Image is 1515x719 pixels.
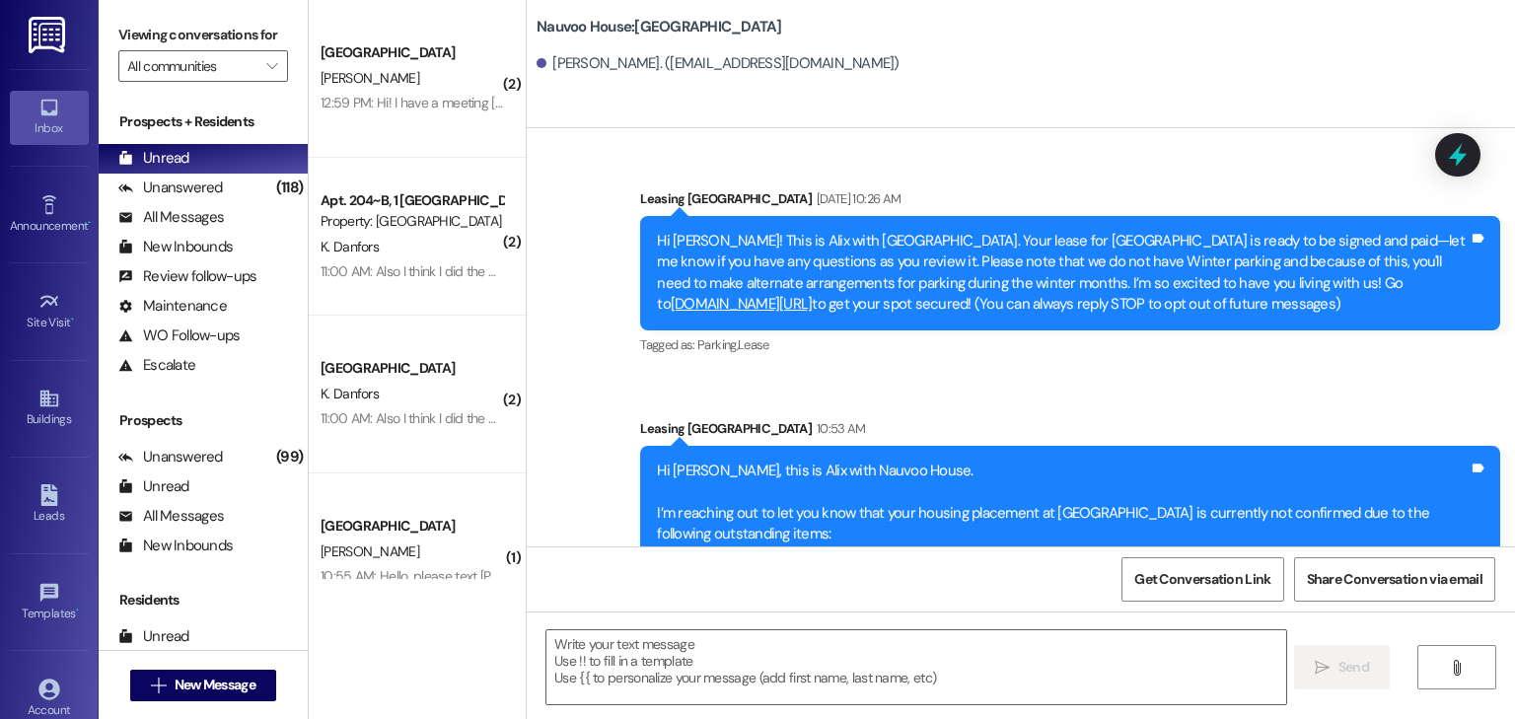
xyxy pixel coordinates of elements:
div: Hi [PERSON_NAME]! This is Alix with [GEOGRAPHIC_DATA]. Your lease for [GEOGRAPHIC_DATA] is ready ... [657,231,1469,316]
div: Apt. 204~B, 1 [GEOGRAPHIC_DATA] [321,190,503,211]
div: Residents [99,590,308,611]
i:  [266,58,277,74]
div: New Inbounds [118,237,233,257]
button: Get Conversation Link [1121,557,1283,602]
div: [GEOGRAPHIC_DATA] [321,42,503,63]
div: Unread [118,148,189,169]
div: [DATE] 10:26 AM [812,188,901,209]
div: Leasing [GEOGRAPHIC_DATA] [640,188,1500,216]
div: [GEOGRAPHIC_DATA] [321,516,503,537]
div: Leasing [GEOGRAPHIC_DATA] [640,418,1500,446]
div: 11:00 AM: Also I think I did the pay the rent early thing but I don't know if it worked, is it po... [321,262,1044,280]
div: Maintenance [118,296,227,317]
button: Share Conversation via email [1294,557,1495,602]
a: Site Visit • [10,285,89,338]
span: • [71,313,74,326]
button: New Message [130,670,276,701]
a: [DOMAIN_NAME][URL] [671,294,813,314]
span: [PERSON_NAME] [321,69,419,87]
span: [PERSON_NAME] [321,542,419,560]
label: Viewing conversations for [118,20,288,50]
div: New Inbounds [118,536,233,556]
div: Unanswered [118,178,223,198]
a: Leads [10,478,89,532]
div: [PERSON_NAME]. ([EMAIL_ADDRESS][DOMAIN_NAME]) [537,53,900,74]
div: Unread [118,626,189,647]
span: Parking , [697,336,738,353]
div: Property: [GEOGRAPHIC_DATA] [321,211,503,232]
span: Send [1338,657,1369,678]
div: 10:55 AM: Hello, please text [PHONE_NUMBER] to reach Karter, thanks [321,567,720,585]
div: Review follow-ups [118,266,256,287]
span: Lease [738,336,769,353]
div: (99) [271,442,308,472]
div: 11:00 AM: Also I think I did the pay the rent early thing but I don't know if it worked, is it po... [321,409,1044,427]
b: Nauvoo House: [GEOGRAPHIC_DATA] [537,17,782,37]
div: All Messages [118,506,224,527]
div: 10:53 AM [812,418,866,439]
div: WO Follow-ups [118,325,240,346]
span: Get Conversation Link [1134,569,1270,590]
div: All Messages [118,207,224,228]
div: (118) [271,173,308,203]
a: Templates • [10,576,89,629]
div: [GEOGRAPHIC_DATA] [321,358,503,379]
input: All communities [127,50,256,82]
span: New Message [175,675,255,695]
i:  [151,678,166,693]
span: • [76,604,79,617]
a: Inbox [10,91,89,144]
div: Unread [118,476,189,497]
span: K. Danfors [321,385,379,402]
i:  [1449,660,1464,676]
span: K. Danfors [321,238,379,255]
span: • [88,216,91,230]
button: Send [1294,645,1390,689]
span: Share Conversation via email [1307,569,1482,590]
div: Prospects [99,410,308,431]
i:  [1315,660,1330,676]
div: Prospects + Residents [99,111,308,132]
div: Escalate [118,355,195,376]
img: ResiDesk Logo [29,17,69,53]
div: Tagged as: [640,330,1500,359]
div: Unanswered [118,447,223,467]
a: Buildings [10,382,89,435]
